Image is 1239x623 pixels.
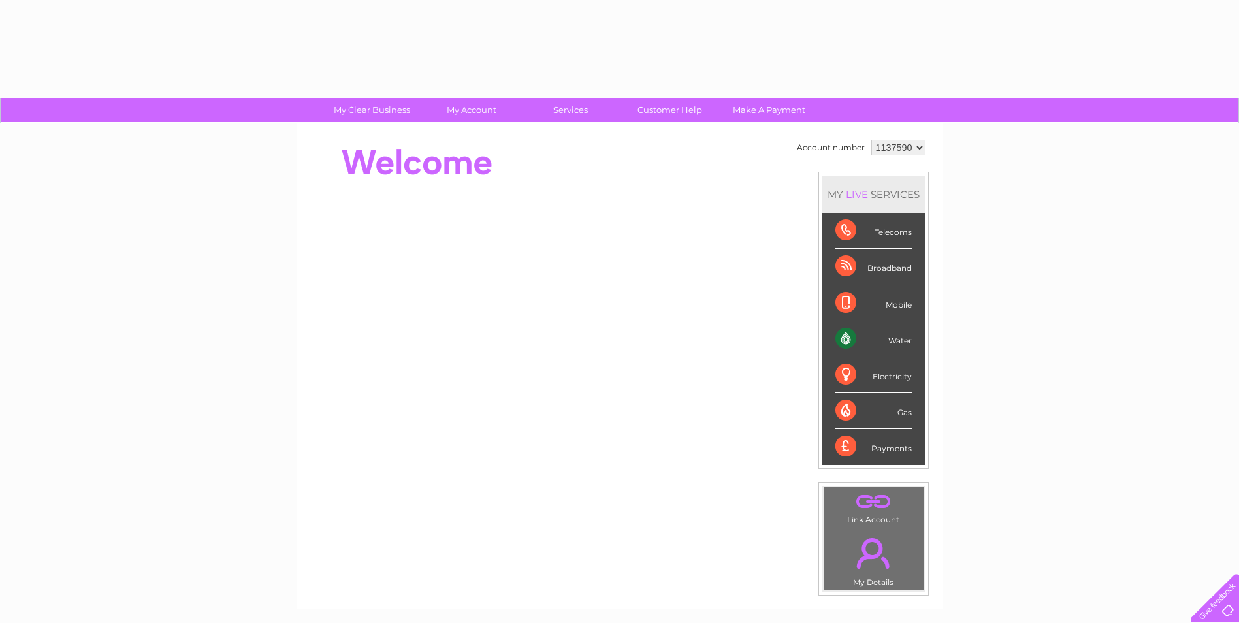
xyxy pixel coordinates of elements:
td: Account number [794,136,868,159]
a: Customer Help [616,98,724,122]
div: Gas [835,393,912,429]
div: Electricity [835,357,912,393]
a: My Account [417,98,525,122]
div: Broadband [835,249,912,285]
td: My Details [823,527,924,591]
a: Services [517,98,624,122]
div: LIVE [843,188,871,200]
a: . [827,490,920,513]
div: MY SERVICES [822,176,925,213]
a: My Clear Business [318,98,426,122]
td: Link Account [823,487,924,528]
div: Mobile [835,285,912,321]
a: . [827,530,920,576]
div: Payments [835,429,912,464]
div: Water [835,321,912,357]
a: Make A Payment [715,98,823,122]
div: Telecoms [835,213,912,249]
